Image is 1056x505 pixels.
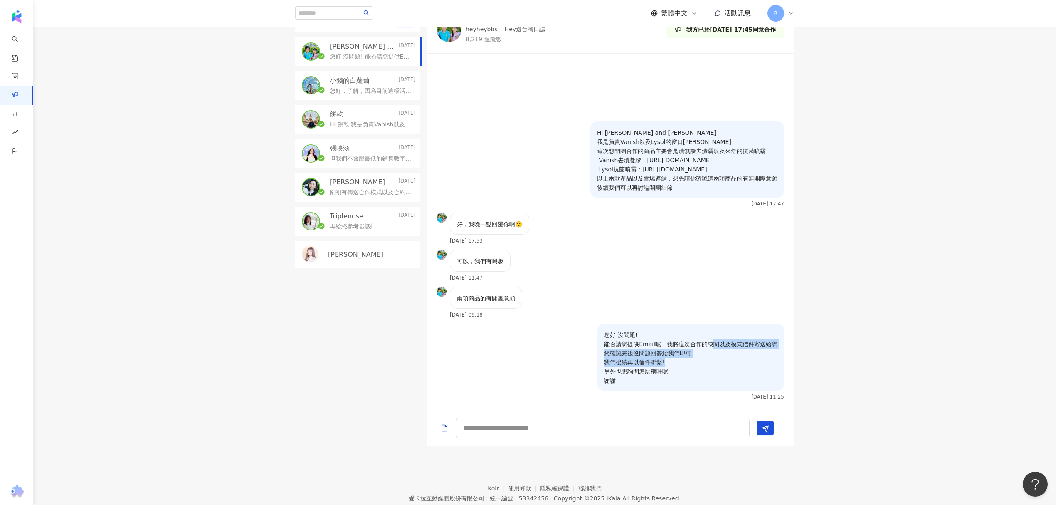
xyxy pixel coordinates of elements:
[302,246,318,262] img: KOL Avatar
[440,418,449,438] button: Add a file
[330,188,412,197] p: 剛剛有傳送合作模式以及合約內容給您囉 後續合作模式上有任何疑問可以直接在這邊詢問!
[604,330,777,385] p: 您好 沒問題! 能否請您提供Email呢，我將這次合作的核閱以及模式信件寄送給您 您確認完後沒問題回簽給我們即可 我們後續再以信件聯繫! 另外也想詢問怎麼稱呼呢 謝謝
[303,43,319,60] img: KOL Avatar
[330,223,372,231] p: 再給您參考 謝謝
[12,30,28,62] a: search
[751,394,784,400] p: [DATE] 11:25
[540,485,578,492] a: 隱私權保護
[398,110,415,119] p: [DATE]
[330,155,412,163] p: 但我們不會壓最低的銷售數字，純粹按照折扣碼的使用次數給您做分潤而已，可以再參考看看配合模式!
[398,76,415,85] p: [DATE]
[450,312,483,318] p: [DATE] 09:18
[303,145,319,162] img: KOL Avatar
[330,42,397,51] p: [PERSON_NAME] and [PERSON_NAME]
[450,238,483,244] p: [DATE] 17:53
[303,213,319,230] img: KOL Avatar
[751,201,784,207] p: [DATE] 17:47
[554,495,681,502] div: Copyright © 2025 All Rights Reserved.
[508,485,540,492] a: 使用條款
[330,76,370,85] p: 小錢的白蘿蔔
[661,9,688,18] span: 繁體中文
[578,485,602,492] a: 聯絡我們
[437,287,447,297] img: KOL Avatar
[774,9,778,18] span: R
[330,178,385,187] p: [PERSON_NAME]
[607,495,621,502] a: iKala
[437,250,447,260] img: KOL Avatar
[437,15,655,43] a: KOL Avatar[PERSON_NAME] and [PERSON_NAME]heyheybbsHey遊台灣日誌8,219 追蹤數
[550,495,552,502] span: |
[486,495,488,502] span: |
[303,179,319,196] img: KOL Avatar
[363,10,369,16] span: search
[457,257,503,266] p: 可以，我們有興趣
[466,35,655,44] p: 8,219 追蹤數
[330,121,412,129] p: Hi 餅乾 我是負責Vanish以及Lysol的窗口[PERSON_NAME] 這次想開團合作的商品主要會是漬無蹤去漬凝膠以及來舒的抗菌噴霧 Vanish去漬凝膠：[URL][DOMAIN_NA...
[330,53,412,61] p: 您好 沒問題! 能否請您提供Email呢，我將這次合作的核閱以及模式信件寄送給您 您確認完後沒問題回簽給我們即可 我們後續再以信件聯繫! 另外也想詢問怎麼稱呼呢 謝謝
[398,178,415,187] p: [DATE]
[490,495,548,502] div: 統一編號：53342456
[9,485,25,498] img: chrome extension
[1023,472,1048,497] iframe: Help Scout Beacon - Open
[303,111,319,128] img: KOL Avatar
[466,25,498,34] p: heyheybbs
[757,421,774,435] button: Send
[597,128,777,192] p: Hi [PERSON_NAME] and [PERSON_NAME] 我是負責Vanish以及Lysol的窗口[PERSON_NAME] 這次想開團合作的商品主要會是漬無蹤去漬霸以及來舒的抗菌噴...
[398,212,415,221] p: [DATE]
[303,77,319,94] img: KOL Avatar
[330,87,412,95] p: 您好，了解，因為目前這檔活動還是會先以純分潤的方式合作，期待我們未來還會有合作的機會🙏
[330,110,343,119] p: 餅乾
[488,485,508,492] a: Kolr
[450,275,483,281] p: [DATE] 11:47
[409,495,484,502] div: 愛卡拉互動媒體股份有限公司
[12,124,18,143] span: rise
[457,220,522,229] p: 好，我晚一點回覆你啊🙂
[437,17,461,42] img: KOL Avatar
[437,213,447,223] img: KOL Avatar
[686,25,776,34] p: 我方已於[DATE] 17:45同意合作
[328,250,383,259] p: [PERSON_NAME]
[10,10,23,23] img: logo icon
[398,42,415,51] p: [DATE]
[330,212,363,221] p: Triplenose
[724,9,751,17] span: 活動訊息
[398,144,415,153] p: [DATE]
[505,25,545,34] p: Hey遊台灣日誌
[457,294,515,303] p: 兩項商品的有開團意願
[330,144,350,153] p: 張映涵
